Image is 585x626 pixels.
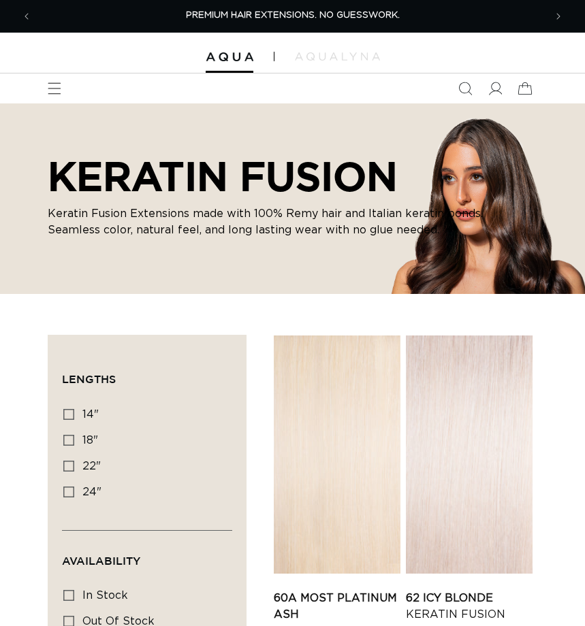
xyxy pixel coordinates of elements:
summary: Menu [39,73,69,103]
p: Keratin Fusion Extensions made with 100% Remy hair and Italian keratin bonds. Seamless color, nat... [48,205,537,238]
img: Aqua Hair Extensions [206,52,253,62]
span: In stock [82,590,128,601]
img: aqualyna.com [295,52,380,61]
summary: Search [450,73,480,103]
span: 18" [82,435,98,446]
h2: KERATIN FUSION [48,152,537,200]
button: Next announcement [543,1,573,31]
span: Lengths [62,373,116,385]
span: 24" [82,487,101,497]
button: Previous announcement [12,1,42,31]
a: 62 Icy Blonde Keratin Fusion [406,590,533,623]
span: Availability [62,555,140,567]
span: 22" [82,461,101,472]
span: PREMIUM HAIR EXTENSIONS. NO GUESSWORK. [186,11,400,20]
span: 14" [82,409,99,420]
summary: Lengths (0 selected) [62,349,232,398]
summary: Availability (0 selected) [62,531,232,580]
